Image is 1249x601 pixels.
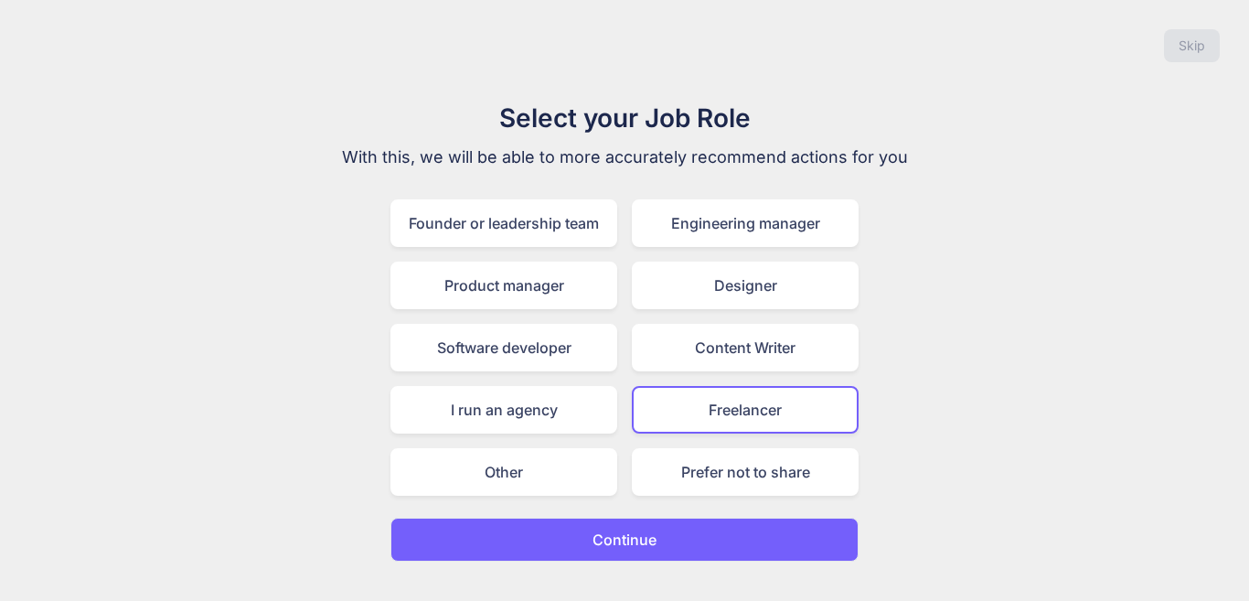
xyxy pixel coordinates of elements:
[632,199,859,247] div: Engineering manager
[1164,29,1220,62] button: Skip
[390,324,617,371] div: Software developer
[390,518,859,562] button: Continue
[390,262,617,309] div: Product manager
[390,386,617,434] div: I run an agency
[632,324,859,371] div: Content Writer
[632,386,859,434] div: Freelancer
[632,262,859,309] div: Designer
[390,199,617,247] div: Founder or leadership team
[592,529,657,551] p: Continue
[317,99,932,137] h1: Select your Job Role
[632,448,859,496] div: Prefer not to share
[390,448,617,496] div: Other
[317,145,932,170] p: With this, we will be able to more accurately recommend actions for you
